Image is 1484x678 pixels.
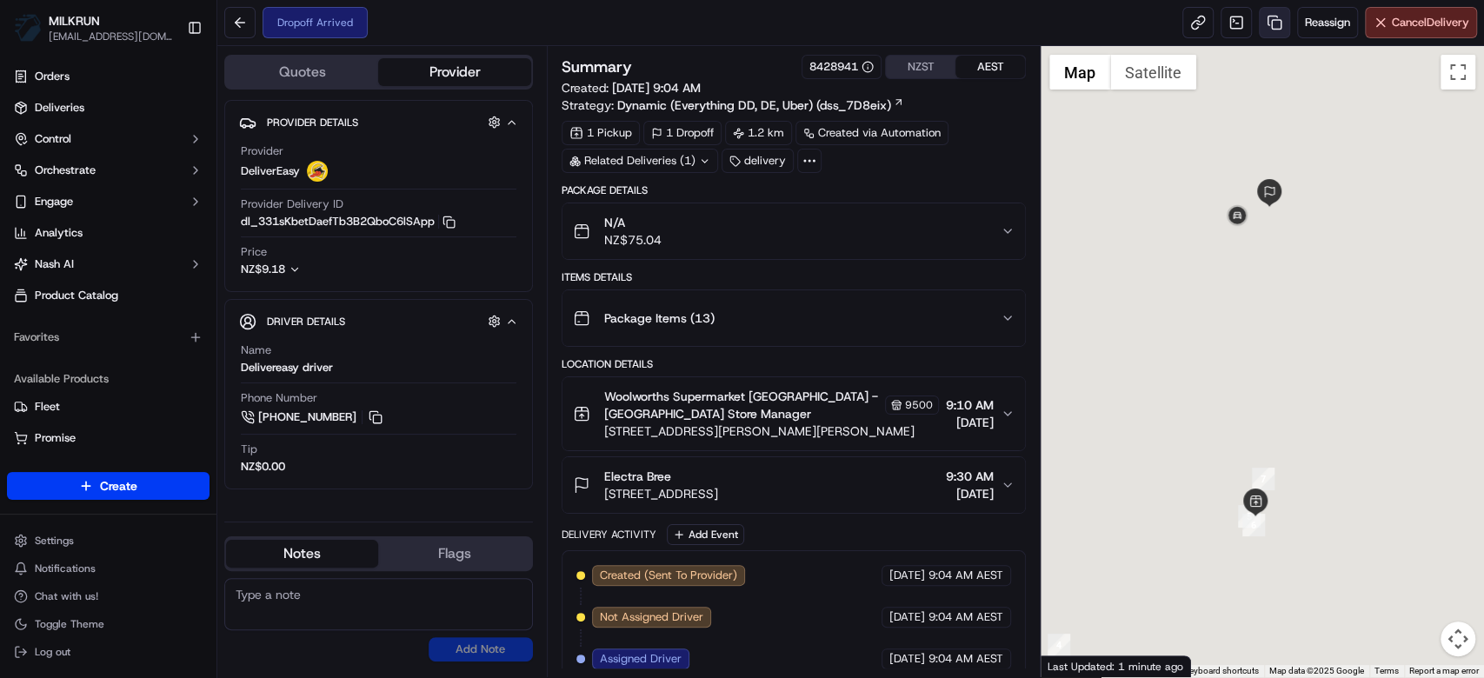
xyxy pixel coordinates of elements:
span: Log out [35,645,70,659]
div: 7 [1252,468,1274,490]
button: [EMAIL_ADDRESS][DOMAIN_NAME] [49,30,173,43]
span: 9:04 AM AEST [928,609,1003,625]
span: Created (Sent To Provider) [600,568,737,583]
div: Favorites [7,323,210,351]
span: Toggle Theme [35,617,104,631]
button: CancelDelivery [1365,7,1477,38]
div: Location Details [562,357,1026,371]
button: Show satellite imagery [1110,55,1196,90]
div: Related Deliveries (1) [562,149,718,173]
button: Woolworths Supermarket [GEOGRAPHIC_DATA] - [GEOGRAPHIC_DATA] Store Manager9500[STREET_ADDRESS][PE... [562,377,1025,450]
button: Package Items (13) [562,290,1025,346]
span: Fleet [35,399,60,415]
button: Notes [226,540,378,568]
a: Dynamic (Everything DD, DE, Uber) (dss_7D8eix) [617,96,904,114]
button: Orchestrate [7,156,210,184]
button: NZ$9.18 [241,262,394,277]
span: DeliverEasy [241,163,300,179]
span: Promise [35,430,76,446]
span: 9:30 AM [946,468,994,485]
span: [PHONE_NUMBER] [258,409,356,425]
button: Toggle fullscreen view [1441,55,1475,90]
span: Electra Bree [604,468,671,485]
span: [DATE] [946,414,994,431]
button: Flags [378,540,530,568]
button: Nash AI [7,250,210,278]
span: Name [241,342,271,358]
h3: Summary [562,59,632,75]
button: Log out [7,640,210,664]
button: Promise [7,424,210,452]
div: Delivery Activity [562,528,656,542]
span: NZ$75.04 [604,231,662,249]
span: Settings [35,534,74,548]
span: Price [241,244,267,260]
a: Fleet [14,399,203,415]
span: Provider Details [267,116,358,130]
div: 1 Dropoff [643,121,722,145]
span: N/A [604,214,662,231]
span: [STREET_ADDRESS] [604,485,718,502]
span: Dynamic (Everything DD, DE, Uber) (dss_7D8eix) [617,96,891,114]
button: Settings [7,528,210,553]
a: Open this area in Google Maps (opens a new window) [1045,655,1102,677]
span: Engage [35,194,73,209]
button: Toggle Theme [7,612,210,636]
span: [STREET_ADDRESS][PERSON_NAME][PERSON_NAME] [604,422,939,440]
img: Google [1045,655,1102,677]
div: 6 [1242,514,1265,536]
button: N/ANZ$75.04 [562,203,1025,259]
span: Not Assigned Driver [600,609,703,625]
div: Created via Automation [795,121,948,145]
img: delivereasy_logo.png [307,161,328,182]
span: Notifications [35,562,96,575]
div: 1 Pickup [562,121,640,145]
span: [DATE] [889,651,925,667]
span: 9:10 AM [946,396,994,414]
span: [DATE] [889,609,925,625]
button: Add Event [667,524,744,545]
span: [DATE] 9:04 AM [612,80,701,96]
span: 9500 [905,398,933,412]
span: Deliveries [35,100,84,116]
div: Last Updated: 1 minute ago [1041,655,1191,677]
div: Available Products [7,365,210,393]
a: Orders [7,63,210,90]
button: dl_331sKbetDaefTb3B2QboC6lSApp [241,214,456,229]
div: 4 [1048,634,1070,656]
span: Woolworths Supermarket [GEOGRAPHIC_DATA] - [GEOGRAPHIC_DATA] Store Manager [604,388,882,422]
div: Delivereasy driver [241,360,333,376]
span: Assigned Driver [600,651,682,667]
span: Phone Number [241,390,317,406]
a: [PHONE_NUMBER] [241,408,385,427]
button: AEST [955,56,1025,78]
div: Items Details [562,270,1026,284]
button: Provider Details [239,108,518,136]
span: Create [100,477,137,495]
button: MILKRUNMILKRUN[EMAIL_ADDRESS][DOMAIN_NAME] [7,7,180,49]
button: Engage [7,188,210,216]
span: Control [35,131,71,147]
div: Strategy: [562,96,904,114]
span: MILKRUN [49,12,100,30]
a: Terms (opens in new tab) [1374,666,1399,675]
span: Created: [562,79,701,96]
a: Analytics [7,219,210,247]
a: Deliveries [7,94,210,122]
span: Chat with us! [35,589,98,603]
span: Tip [241,442,257,457]
button: Show street map [1049,55,1110,90]
button: Quotes [226,58,378,86]
button: Electra Bree[STREET_ADDRESS]9:30 AM[DATE] [562,457,1025,513]
button: Driver Details [239,307,518,336]
span: [DATE] [946,485,994,502]
button: Keyboard shortcuts [1184,665,1259,677]
button: Fleet [7,393,210,421]
span: Analytics [35,225,83,241]
a: Promise [14,430,203,446]
span: [DATE] [889,568,925,583]
button: Chat with us! [7,584,210,608]
span: Nash AI [35,256,74,272]
span: Package Items ( 13 ) [604,309,715,327]
span: Driver Details [267,315,345,329]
